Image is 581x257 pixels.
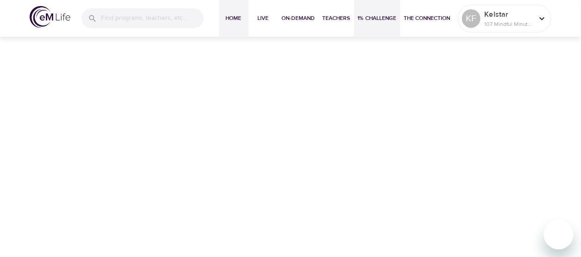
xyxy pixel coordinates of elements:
span: The Connection [404,13,450,23]
span: Teachers [323,13,350,23]
p: 107 Mindful Minutes [484,20,533,28]
span: On-Demand [282,13,315,23]
iframe: Button to launch messaging window [544,220,574,250]
span: Home [223,13,245,23]
img: logo [30,6,70,28]
input: Find programs, teachers, etc... [101,8,204,28]
span: Live [252,13,275,23]
span: 1% Challenge [358,13,397,23]
div: KF [462,9,481,28]
p: Kelstar [484,9,533,20]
